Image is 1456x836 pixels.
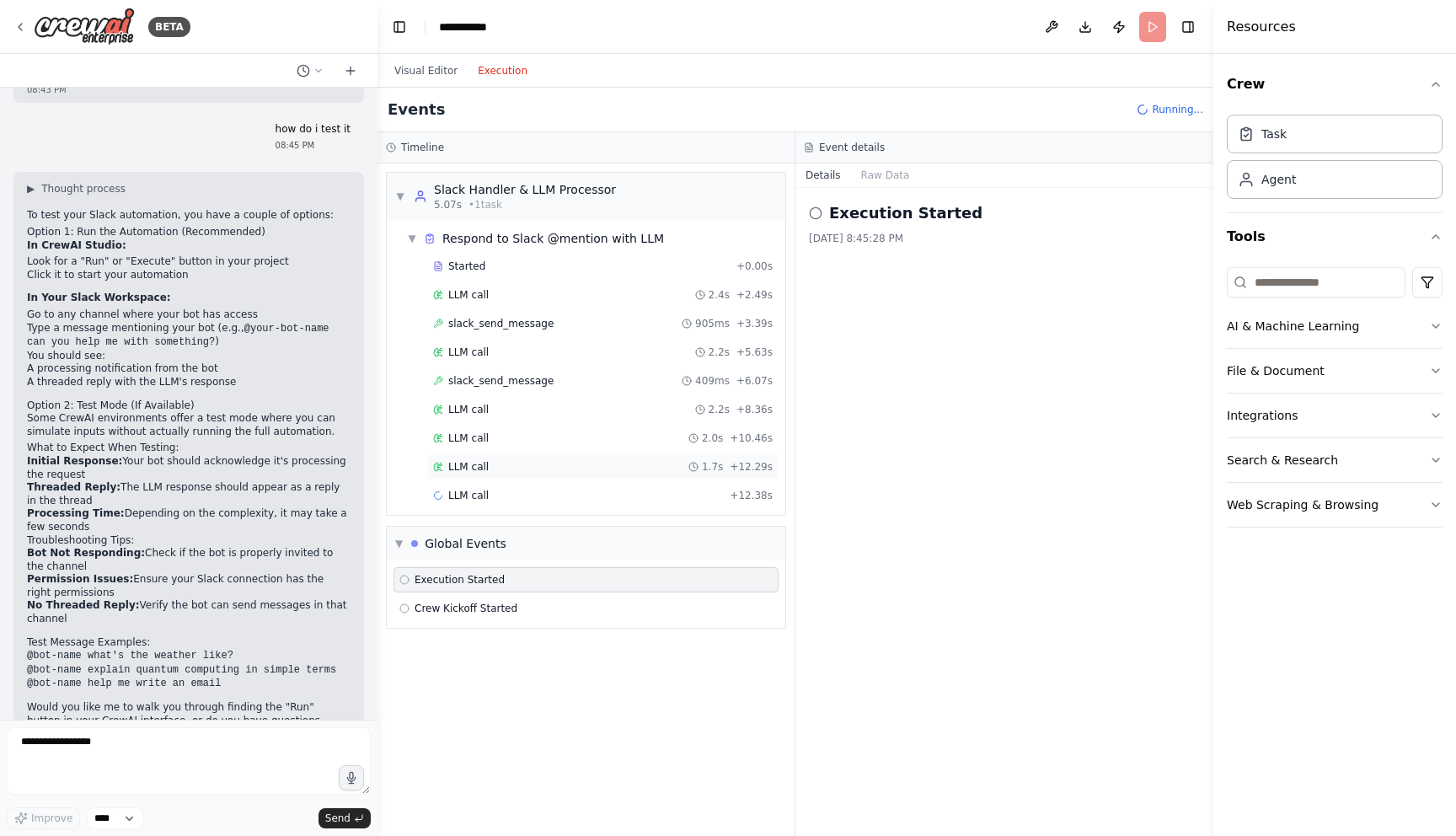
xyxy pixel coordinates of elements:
code: @bot-name explain quantum computing in simple terms [27,664,336,676]
span: Execution Started [415,573,505,587]
span: + 3.39s [736,317,773,330]
li: Click it to start your automation [27,269,351,282]
div: [DATE] 8:45:28 PM [809,232,1200,245]
button: Improve [7,807,80,829]
span: ▼ [395,537,403,550]
span: 2.4s [709,288,730,302]
p: Would you like me to walk you through finding the "Run" button in your CrewAI interface, or do yo... [27,701,351,741]
strong: Permission Issues: [27,573,133,585]
li: Go to any channel where your bot has access [27,308,351,322]
p: how do i test it [276,123,351,137]
span: Improve [31,812,72,825]
li: Check if the bot is properly invited to the channel [27,547,351,573]
span: 2.2s [709,346,730,359]
li: Your bot should acknowledge it's processing the request [27,455,351,481]
span: Thought process [41,182,126,196]
button: Visual Editor [384,61,468,81]
span: + 8.36s [736,403,773,416]
h2: Events [388,98,445,121]
strong: No Threaded Reply: [27,599,140,611]
button: Integrations [1227,394,1443,437]
span: + 2.49s [736,288,773,302]
span: Started [448,260,485,273]
li: You should see: [27,350,351,389]
span: Running... [1152,103,1203,116]
span: 1.7s [702,460,723,474]
li: Type a message mentioning your bot (e.g., ) [27,322,351,350]
button: Raw Data [851,163,920,187]
span: Send [325,812,351,825]
span: + 12.29s [730,460,773,474]
div: Respond to Slack @mention with LLM [442,230,664,247]
button: Tools [1227,213,1443,260]
button: AI & Machine Learning [1227,304,1443,348]
span: + 12.38s [730,489,773,502]
div: Tools [1227,260,1443,541]
button: ▶Thought process [27,182,126,196]
li: A processing notification from the bot [27,362,351,376]
button: Hide right sidebar [1176,15,1200,39]
span: 905ms [695,317,730,330]
div: Slack Handler & LLM Processor [434,181,616,198]
span: LLM call [448,460,489,474]
span: ▼ [395,190,405,203]
span: 2.2s [709,403,730,416]
button: Send [318,808,371,828]
div: 08:43 PM [27,83,351,96]
strong: Initial Response: [27,455,122,467]
div: Global Events [425,535,506,552]
strong: In CrewAI Studio: [27,239,126,251]
span: LLM call [448,346,489,359]
h2: Option 2: Test Mode (If Available) [27,399,351,413]
button: File & Document [1227,349,1443,393]
span: LLM call [448,288,489,302]
span: + 6.07s [736,374,773,388]
li: Look for a "Run" or "Execute" button in your project [27,255,351,269]
button: Hide left sidebar [388,15,411,39]
span: + 5.63s [736,346,773,359]
span: ▼ [407,232,417,245]
span: + 0.00s [736,260,773,273]
span: LLM call [448,431,489,445]
li: Ensure your Slack connection has the right permissions [27,573,351,599]
span: slack_send_message [448,317,554,330]
h2: What to Expect When Testing: [27,442,351,455]
strong: Threaded Reply: [27,481,120,493]
p: To test your Slack automation, you have a couple of options: [27,209,351,222]
span: LLM call [448,403,489,416]
button: Start a new chat [337,61,364,81]
h2: Option 1: Run the Automation (Recommended) [27,226,351,239]
div: Task [1261,126,1287,142]
li: Verify the bot can send messages in that channel [27,599,351,625]
div: BETA [148,17,190,37]
h3: Timeline [401,141,444,154]
code: @bot-name what's the weather like? [27,650,233,662]
h3: Event details [819,141,885,154]
button: Crew [1227,61,1443,108]
span: slack_send_message [448,374,554,388]
span: 409ms [695,374,730,388]
nav: breadcrumb [439,19,506,35]
strong: Processing Time: [27,507,125,519]
div: Agent [1261,171,1296,188]
h2: Execution Started [829,201,982,225]
h4: Resources [1227,17,1296,37]
li: The LLM response should appear as a reply in the thread [27,481,351,507]
div: 08:45 PM [276,139,351,152]
button: Execution [468,61,538,81]
h2: Troubleshooting Tips: [27,534,351,548]
button: Details [795,163,851,187]
span: 2.0s [702,431,723,445]
button: Click to speak your automation idea [339,765,364,790]
div: Crew [1227,108,1443,212]
button: Web Scraping & Browsing [1227,483,1443,527]
h2: Test Message Examples: [27,636,351,650]
span: Crew Kickoff Started [415,602,517,615]
span: LLM call [448,489,489,502]
span: + 10.46s [730,431,773,445]
li: Depending on the complexity, it may take a few seconds [27,507,351,533]
li: A threaded reply with the LLM's response [27,376,351,389]
span: 5.07s [434,198,462,212]
button: Search & Research [1227,438,1443,482]
code: @bot-name help me write an email [27,678,221,689]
